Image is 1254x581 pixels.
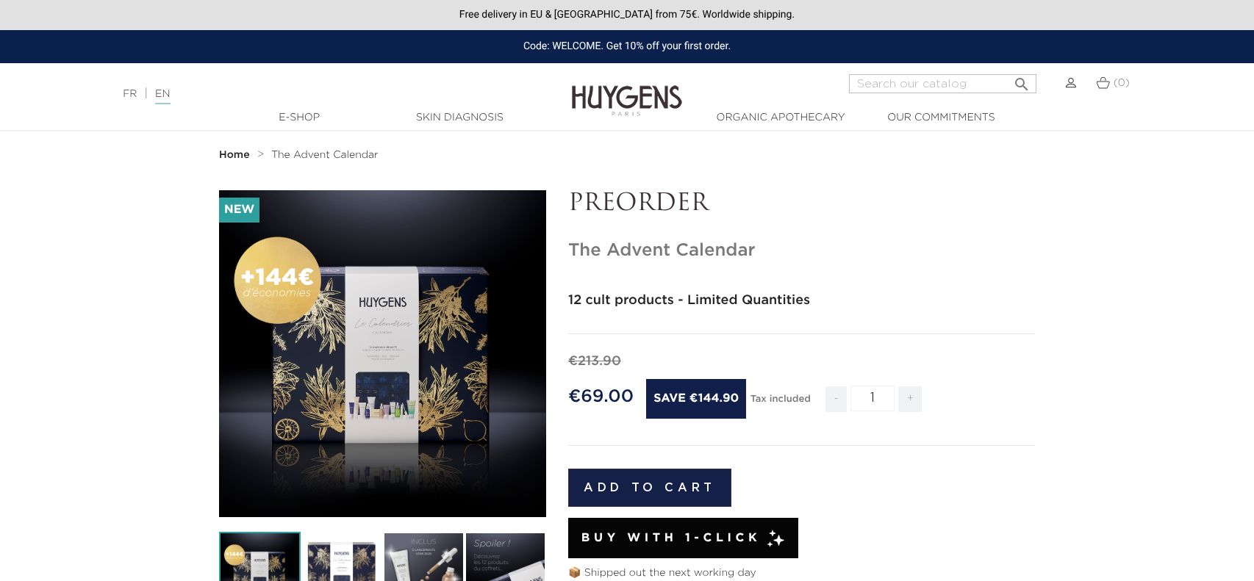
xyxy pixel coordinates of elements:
[219,150,250,160] strong: Home
[568,240,1035,261] h1: The Advent Calendar
[1008,70,1035,90] button: 
[568,388,634,405] span: €69.00
[572,62,682,118] img: Huygens
[646,379,746,419] span: Save €144.90
[219,198,259,223] li: New
[707,110,854,126] a: Organic Apothecary
[271,149,378,161] a: The Advent Calendar
[1013,71,1031,89] i: 
[155,89,170,104] a: EN
[1114,78,1130,88] span: (0)
[226,110,373,126] a: E-Shop
[825,386,846,412] span: -
[219,149,253,161] a: Home
[850,386,895,411] input: Quantity
[115,85,512,103] div: |
[568,469,731,507] button: Add to cart
[898,386,922,412] span: +
[867,110,1014,126] a: Our commitments
[568,355,621,368] span: €213.90
[271,150,378,160] span: The Advent Calendar
[123,89,137,99] a: FR
[568,190,1035,218] p: PREORDER
[568,294,810,307] strong: 12 cult products - Limited Quantities
[849,74,1036,93] input: Search
[568,566,1035,581] p: 📦 Shipped out the next working day
[386,110,533,126] a: Skin Diagnosis
[750,383,811,423] div: Tax included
